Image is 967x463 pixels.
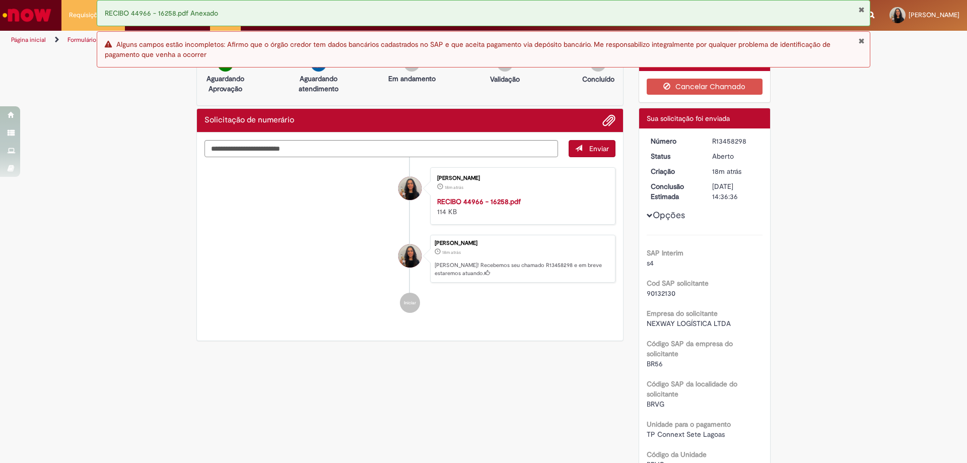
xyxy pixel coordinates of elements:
time: 28/08/2025 14:36:32 [442,249,461,255]
time: 28/08/2025 14:36:11 [445,184,463,190]
dt: Criação [643,166,705,176]
li: Barbara Taliny Rodrigues Valu [204,235,615,283]
div: Aberto [712,151,759,161]
p: Aguardando Aprovação [201,74,250,94]
p: Validação [490,74,520,84]
a: Formulário de Atendimento [67,36,142,44]
button: Enviar [569,140,615,157]
img: ServiceNow [1,5,53,25]
ul: Histórico de tíquete [204,157,615,323]
div: R13458298 [712,136,759,146]
span: Enviar [589,144,609,153]
span: [PERSON_NAME] [909,11,959,19]
b: SAP Interim [647,248,683,257]
div: 114 KB [437,196,605,217]
span: TP Connext Sete Lagoas [647,430,725,439]
b: Unidade para o pagamento [647,420,731,429]
a: RECIBO 44966 - 16258.pdf [437,197,521,206]
span: 18m atrás [442,249,461,255]
b: Cod SAP solicitante [647,279,709,288]
p: Concluído [582,74,614,84]
div: 28/08/2025 14:36:32 [712,166,759,176]
span: Sua solicitação foi enviada [647,114,730,123]
b: Código SAP da empresa do solicitante [647,339,733,358]
button: Fechar Notificação [858,6,865,14]
span: NEXWAY LOGÍSTICA LTDA [647,319,731,328]
button: Cancelar Chamado [647,79,763,95]
div: [PERSON_NAME] [437,175,605,181]
p: Em andamento [388,74,436,84]
dt: Número [643,136,705,146]
span: s4 [647,258,654,268]
h2: Solicitação de numerário Histórico de tíquete [204,116,294,125]
b: Código SAP da localidade do solicitante [647,379,737,399]
span: Requisições [69,10,104,20]
button: Fechar Notificação [858,37,865,45]
span: BR56 [647,359,663,368]
b: Código da Unidade [647,450,707,459]
ul: Trilhas de página [8,31,637,49]
button: Adicionar anexos [602,114,615,127]
b: Empresa do solicitante [647,309,718,318]
span: RECIBO 44966 - 16258.pdf Anexado [105,9,218,18]
div: [DATE] 14:36:36 [712,181,759,202]
span: 90132130 [647,289,675,298]
span: 18m atrás [445,184,463,190]
a: Página inicial [11,36,46,44]
div: Barbara Taliny Rodrigues Valu [398,244,422,268]
div: [PERSON_NAME] [435,240,610,246]
span: 18m atrás [712,167,741,176]
textarea: Digite sua mensagem aqui... [204,140,558,157]
p: [PERSON_NAME]! Recebemos seu chamado R13458298 e em breve estaremos atuando. [435,261,610,277]
dt: Status [643,151,705,161]
dt: Conclusão Estimada [643,181,705,202]
span: Alguns campos estão incompletos: Afirmo que o órgão credor tem dados bancários cadastrados no SAP... [105,40,831,59]
p: Aguardando atendimento [294,74,343,94]
div: Barbara Taliny Rodrigues Valu [398,177,422,200]
span: BRVG [647,400,664,409]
